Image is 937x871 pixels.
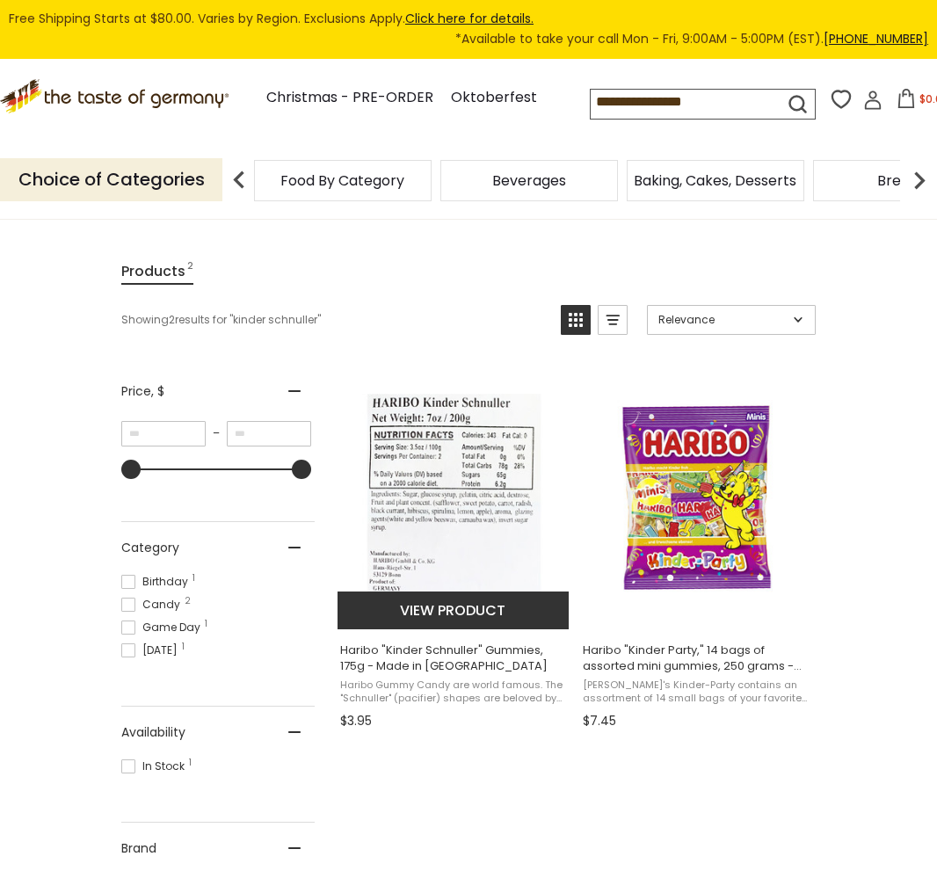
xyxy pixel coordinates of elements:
[121,620,206,635] span: Game Day
[121,642,183,658] span: [DATE]
[598,305,628,335] a: View list mode
[121,259,193,285] a: View Products Tab
[280,174,404,187] a: Food By Category
[877,174,926,187] a: Breads
[121,305,548,335] div: Showing results for " "
[121,723,185,742] span: Availability
[455,29,928,49] span: *Available to take your call Mon - Fri, 9:00AM - 5:00PM (EST).
[185,597,191,606] span: 2
[658,312,788,328] span: Relevance
[206,425,227,441] span: –
[151,382,164,400] span: , $
[9,9,928,50] div: Free Shipping Starts at $80.00. Varies by Region. Exclusions Apply.
[121,597,185,613] span: Candy
[580,381,813,614] img: Haribo Kinder-Party mini gummies
[583,712,616,730] span: $7.45
[205,620,207,628] span: 1
[121,539,179,557] span: Category
[634,174,796,187] a: Baking, Cakes, Desserts
[266,86,433,110] a: Christmas - PRE-ORDER
[824,30,928,47] a: [PHONE_NUMBER]
[583,642,810,674] span: Haribo "Kinder Party," 14 bags of assorted mini gummies, 250 grams - Made in [GEOGRAPHIC_DATA]
[182,642,185,651] span: 1
[340,679,568,706] span: Haribo Gummy Candy are world famous. The "Schnuller" (pacifier) shapes are beloved by kids of all...
[902,163,937,198] img: next arrow
[121,382,164,401] span: Price
[121,758,190,774] span: In Stock
[561,305,591,335] a: View grid mode
[451,86,537,110] a: Oktoberfest
[580,366,813,735] a: Haribo
[121,421,206,446] input: Minimum value
[340,712,372,730] span: $3.95
[647,305,816,335] a: Sort options
[189,758,192,767] span: 1
[583,679,810,706] span: [PERSON_NAME]'s Kinder-Party contains an assortment of 14 small bags of your favorite mini-gummie...
[338,592,569,629] button: View product
[227,421,311,446] input: Maximum value
[405,10,534,27] a: Click here for details.
[340,642,568,674] span: Haribo "Kinder Schnuller" Gummies, 175g - Made in [GEOGRAPHIC_DATA]
[169,312,175,328] b: 2
[121,574,193,590] span: Birthday
[192,574,195,583] span: 1
[492,174,566,187] a: Beverages
[222,163,257,198] img: previous arrow
[121,839,156,858] span: Brand
[338,366,570,735] a: Haribo
[187,259,193,283] span: 2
